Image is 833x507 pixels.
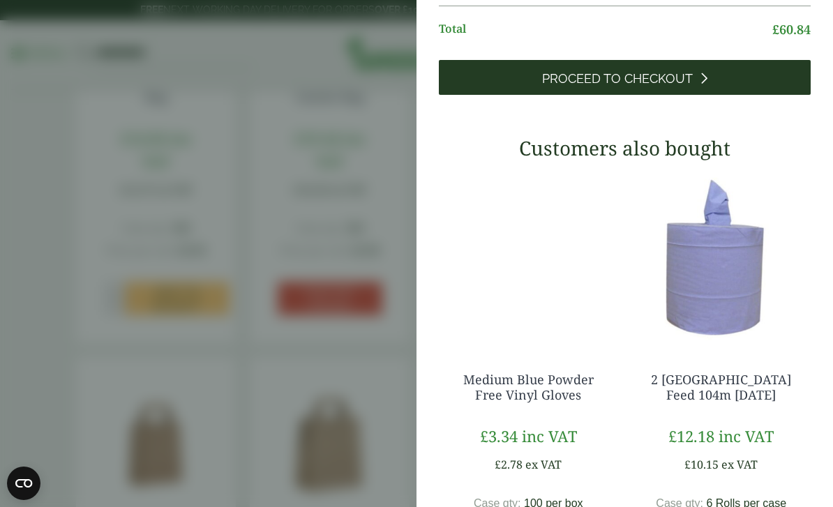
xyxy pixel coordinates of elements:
[542,71,693,86] span: Proceed to Checkout
[525,457,562,472] span: ex VAT
[495,457,501,472] span: £
[772,21,779,38] span: £
[651,371,791,403] a: 2 [GEOGRAPHIC_DATA] Feed 104m [DATE]
[632,170,811,345] img: 3630017-2-Ply-Blue-Centre-Feed-104m
[439,60,811,95] a: Proceed to Checkout
[7,467,40,500] button: Open CMP widget
[439,20,772,39] span: Total
[668,425,677,446] span: £
[495,457,523,472] bdi: 2.78
[463,371,594,403] a: Medium Blue Powder Free Vinyl Gloves
[684,457,719,472] bdi: 10.15
[772,21,811,38] bdi: 60.84
[721,457,758,472] span: ex VAT
[668,425,714,446] bdi: 12.18
[719,425,774,446] span: inc VAT
[480,425,488,446] span: £
[684,457,691,472] span: £
[480,425,518,446] bdi: 3.34
[439,137,811,160] h3: Customers also bought
[522,425,577,446] span: inc VAT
